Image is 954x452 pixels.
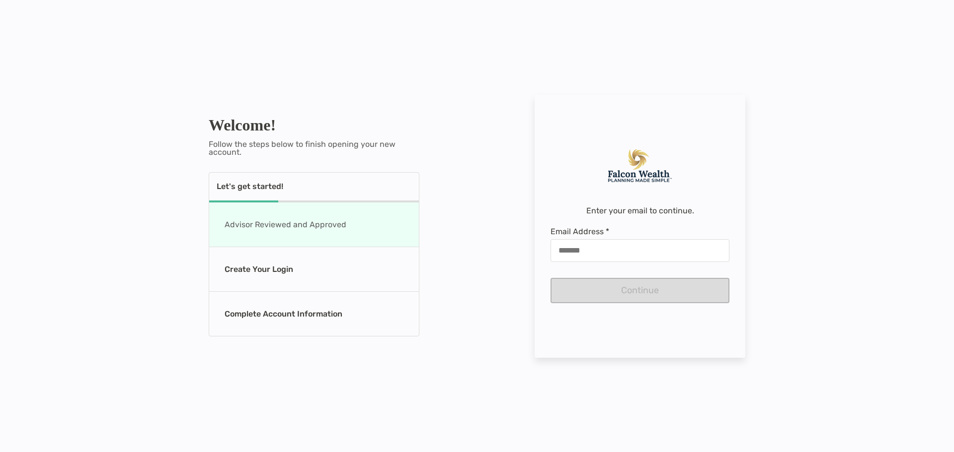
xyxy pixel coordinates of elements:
p: Follow the steps below to finish opening your new account. [209,140,419,156]
p: Let's get started! [217,183,283,191]
p: Advisor Reviewed and Approved [225,218,346,231]
p: Complete Account Information [225,308,342,320]
span: Email Address * [551,227,729,236]
h1: Welcome! [209,116,419,134]
p: Enter your email to continue. [586,207,694,215]
img: Company Logo [607,149,673,182]
p: Create Your Login [225,263,293,275]
input: Email Address * [551,246,729,255]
